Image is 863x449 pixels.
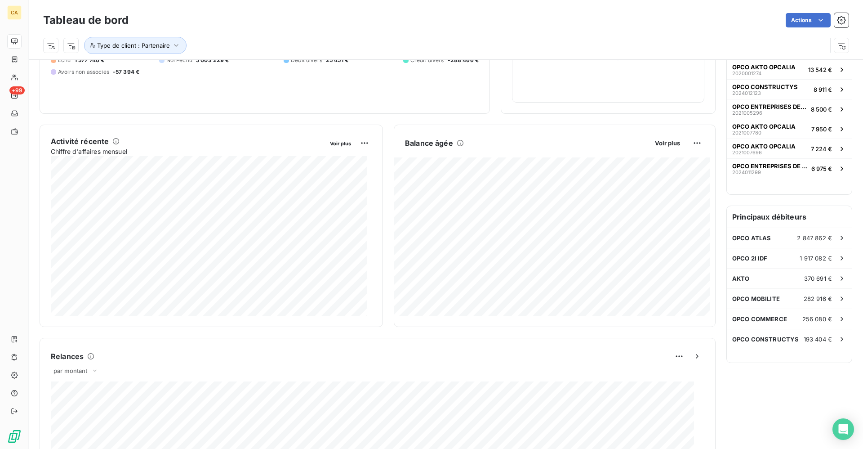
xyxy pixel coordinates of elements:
span: 6 975 € [811,165,832,172]
span: par montant [53,367,88,374]
span: OPCO CONSTRUCTYS [732,83,798,90]
img: Logo LeanPay [7,429,22,444]
button: OPCO ENTREPRISES DE PROXIMITE20240112996 975 € [727,158,852,178]
span: 2021005296 [732,110,762,116]
button: OPCO AKTO OPCALIA20210077807 950 € [727,119,852,139]
button: OPCO AKTO OPCALIA202000127413 542 € [727,59,852,79]
span: 8 500 € [811,106,832,113]
span: 2 847 862 € [797,234,832,242]
span: Voir plus [655,139,680,147]
h6: Relances [51,351,84,362]
span: Avoirs non associés [58,68,109,76]
span: OPCO AKTO OPCALIA [732,123,796,130]
span: Voir plus [330,140,351,147]
span: 256 080 € [802,315,832,323]
span: OPCO ATLAS [732,234,771,242]
span: 8 911 € [814,86,832,93]
span: Non-échu [166,56,192,64]
button: Voir plus [327,139,354,147]
span: AKTO [732,275,750,282]
span: OPCO ENTREPRISES DE PROXIMITE [732,103,807,110]
span: Échu [58,56,71,64]
span: Type de client : Partenaire [97,42,170,49]
button: Voir plus [652,139,683,147]
span: 5 003 229 € [196,56,229,64]
span: 1 577 746 € [75,56,105,64]
span: -288 466 € [448,56,479,64]
span: 13 542 € [808,66,832,73]
span: OPCO MOBILITE [732,295,780,302]
span: 25 451 € [326,56,348,64]
span: Crédit divers [410,56,444,64]
button: Type de client : Partenaire [84,37,187,54]
span: 7 224 € [811,145,832,153]
h6: Balance âgée [405,138,453,148]
div: Open Intercom Messenger [832,418,854,440]
span: OPCO ENTREPRISES DE PROXIMITE [732,162,808,170]
span: 1 917 082 € [800,255,832,262]
span: +99 [9,86,25,94]
span: OPCO AKTO OPCALIA [732,143,796,150]
span: OPCO 2I IDF [732,255,768,262]
button: OPCO CONSTRUCTYS20240121238 911 € [727,79,852,99]
span: OPCO COMMERCE [732,315,787,323]
h3: Tableau de bord [43,12,129,28]
span: 370 691 € [804,275,832,282]
span: Débit divers [291,56,322,64]
button: OPCO AKTO OPCALIA20210076967 224 € [727,139,852,158]
button: OPCO ENTREPRISES DE PROXIMITE20210052968 500 € [727,99,852,119]
span: 2024011299 [732,170,761,175]
span: OPCO AKTO OPCALIA [732,63,796,71]
span: 2021007780 [732,130,761,135]
span: 7 950 € [811,126,832,133]
span: 2021007696 [732,150,762,155]
h6: Activité récente [51,136,109,147]
span: 2024012123 [732,90,761,96]
span: Chiffre d'affaires mensuel [51,147,324,156]
span: -57 394 € [113,68,139,76]
h6: Principaux débiteurs [727,206,852,228]
span: 193 404 € [804,336,832,343]
button: Actions [786,13,831,27]
div: CA [7,5,22,20]
span: OPCO CONSTRUCTYS [732,336,799,343]
span: 282 916 € [804,295,832,302]
span: 2020001274 [732,71,761,76]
